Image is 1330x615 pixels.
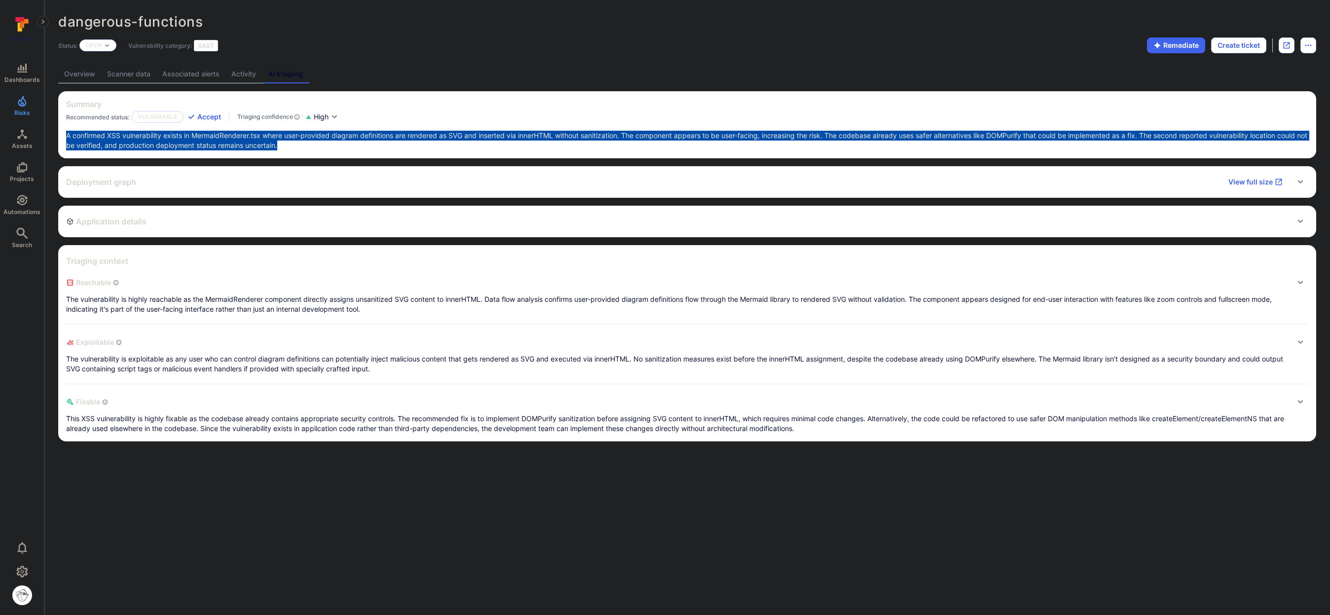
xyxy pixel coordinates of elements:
span: Vulnerability category: [128,42,192,49]
a: Scanner data [101,65,156,83]
span: Risks [14,109,30,116]
div: Justin Kim [12,585,32,605]
div: Open original issue [1279,37,1294,53]
svg: Indicates if a vulnerability can be exploited by an attacker to gain unauthorized access, execute... [116,339,122,345]
span: Projects [10,175,34,182]
div: Expand [66,275,1308,314]
button: Open [86,41,102,49]
h2: Application details [66,217,147,226]
button: Expand navigation menu [37,16,49,28]
span: Reachable [66,275,1289,290]
span: dangerous-functions [58,13,203,30]
button: Options menu [1300,37,1316,53]
p: Vulnerable [131,111,184,123]
button: Create ticket [1211,37,1266,53]
p: The vulnerability is exploitable as any user who can control diagram definitions can potentially ... [66,354,1289,374]
span: High [314,112,329,122]
span: Exploitable [66,334,1289,350]
a: Overview [58,65,101,83]
svg: AI Triaging Agent self-evaluates the confidence behind recommended status based on the depth and ... [294,112,300,122]
span: Fixable [66,394,1289,410]
h2: Deployment graph [66,177,136,187]
h2: Triaging context [66,256,128,266]
span: Search [12,241,32,249]
div: Expand [66,334,1308,374]
h2: Summary [66,99,102,109]
svg: Indicates if a vulnerability code, component, function or a library can actually be reached or in... [113,280,119,286]
a: Associated alerts [156,65,225,83]
span: Status: [58,42,77,49]
div: Expand [58,206,1316,237]
div: SAST [194,40,218,51]
a: Activity [225,65,262,83]
span: Recommended status: [66,113,129,121]
span: Triaging confidence [237,112,293,122]
button: Expand dropdown [104,42,110,48]
button: Accept [187,112,221,122]
div: Vulnerability tabs [58,65,1316,83]
div: : [237,112,303,122]
span: Assets [12,142,33,149]
button: Remediate [1147,37,1205,53]
p: This XSS vulnerability is highly fixable as the codebase already contains appropriate security co... [66,414,1289,434]
a: AI triaging [262,65,309,83]
div: Expand [58,166,1316,198]
span: Dashboards [4,76,40,83]
a: View full size [1222,174,1289,190]
button: High [314,112,338,122]
svg: Indicates if a vulnerability can be remediated or patched easily [102,399,108,405]
p: The vulnerability is highly reachable as the MermaidRenderer component directly assigns unsanitiz... [66,294,1289,314]
p: A confirmed XSS vulnerability exists in MermaidRenderer.tsx where user-provided diagram definitio... [66,131,1308,150]
div: Expand [66,394,1308,434]
i: Expand navigation menu [39,18,46,26]
span: Automations [3,208,40,216]
img: ACg8ocIqQenU2zSVn4varczOTTpfOuOTqpqMYkpMWRLjejB-DtIEo7w=s96-c [12,585,32,605]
